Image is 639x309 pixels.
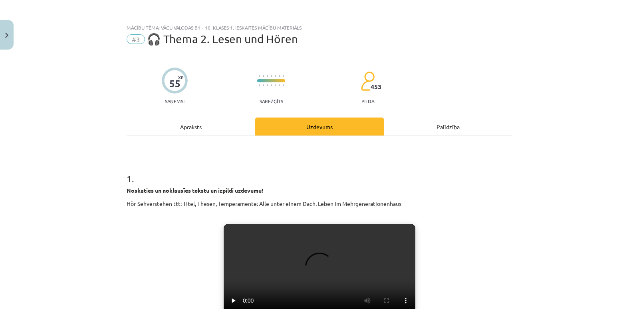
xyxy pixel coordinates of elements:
[263,75,264,77] img: icon-short-line-57e1e144782c952c97e751825c79c345078a6d821885a25fce030b3d8c18986b.svg
[371,83,381,90] span: 453
[271,75,272,77] img: icon-short-line-57e1e144782c952c97e751825c79c345078a6d821885a25fce030b3d8c18986b.svg
[279,75,280,77] img: icon-short-line-57e1e144782c952c97e751825c79c345078a6d821885a25fce030b3d8c18986b.svg
[361,98,374,104] p: pilda
[267,84,268,86] img: icon-short-line-57e1e144782c952c97e751825c79c345078a6d821885a25fce030b3d8c18986b.svg
[255,118,384,136] div: Uzdevums
[127,199,512,208] p: Hör-Sehverstehen ttt: Titel, Thesen, Temperamente: Alle unter einem Dach. Leben im Mehrgeneration...
[260,98,283,104] p: Sarežģīts
[263,84,264,86] img: icon-short-line-57e1e144782c952c97e751825c79c345078a6d821885a25fce030b3d8c18986b.svg
[384,118,512,136] div: Palīdzība
[267,75,268,77] img: icon-short-line-57e1e144782c952c97e751825c79c345078a6d821885a25fce030b3d8c18986b.svg
[162,98,188,104] p: Saņemsi
[127,118,255,136] div: Apraksts
[283,75,284,77] img: icon-short-line-57e1e144782c952c97e751825c79c345078a6d821885a25fce030b3d8c18986b.svg
[271,84,272,86] img: icon-short-line-57e1e144782c952c97e751825c79c345078a6d821885a25fce030b3d8c18986b.svg
[361,71,375,91] img: students-c634bb4e5e11cddfef0936a35e636f08e4e9abd3cc4e673bd6f9a4125e45ecb1.svg
[275,84,276,86] img: icon-short-line-57e1e144782c952c97e751825c79c345078a6d821885a25fce030b3d8c18986b.svg
[178,75,183,80] span: XP
[127,159,512,184] h1: 1 .
[275,75,276,77] img: icon-short-line-57e1e144782c952c97e751825c79c345078a6d821885a25fce030b3d8c18986b.svg
[279,84,280,86] img: icon-short-line-57e1e144782c952c97e751825c79c345078a6d821885a25fce030b3d8c18986b.svg
[127,25,512,30] div: Mācību tēma: Vācu valodas b1 - 10. klases 1. ieskaites mācību materiāls
[283,84,284,86] img: icon-short-line-57e1e144782c952c97e751825c79c345078a6d821885a25fce030b3d8c18986b.svg
[259,75,260,77] img: icon-short-line-57e1e144782c952c97e751825c79c345078a6d821885a25fce030b3d8c18986b.svg
[169,78,181,89] div: 55
[259,84,260,86] img: icon-short-line-57e1e144782c952c97e751825c79c345078a6d821885a25fce030b3d8c18986b.svg
[127,187,263,194] strong: Noskaties un noklausīes tekstu un izpildi uzdevumu!
[127,34,145,44] span: #3
[5,33,8,38] img: icon-close-lesson-0947bae3869378f0d4975bcd49f059093ad1ed9edebbc8119c70593378902aed.svg
[147,32,298,46] span: 🎧 Thema 2. Lesen und Hören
